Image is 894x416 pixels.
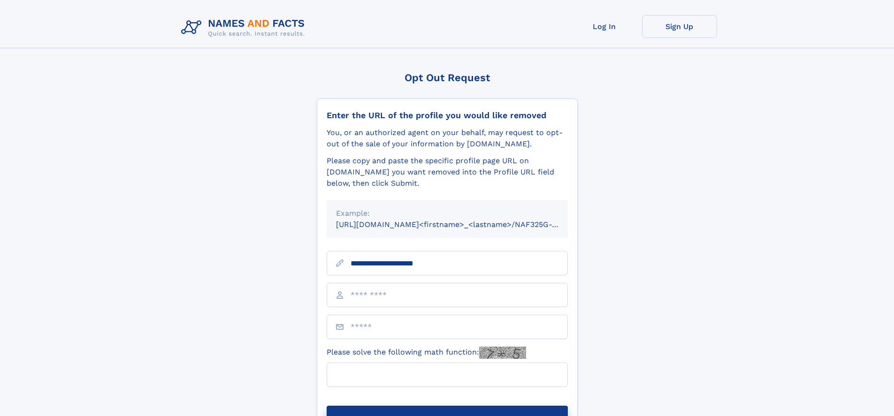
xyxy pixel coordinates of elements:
img: Logo Names and Facts [177,15,313,40]
div: Opt Out Request [317,72,578,83]
div: Enter the URL of the profile you would like removed [327,110,568,121]
a: Log In [567,15,642,38]
label: Please solve the following math function: [327,347,526,359]
div: Please copy and paste the specific profile page URL on [DOMAIN_NAME] you want removed into the Pr... [327,155,568,189]
div: Example: [336,208,558,219]
a: Sign Up [642,15,717,38]
small: [URL][DOMAIN_NAME]<firstname>_<lastname>/NAF325G-xxxxxxxx [336,220,586,229]
div: You, or an authorized agent on your behalf, may request to opt-out of the sale of your informatio... [327,127,568,150]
